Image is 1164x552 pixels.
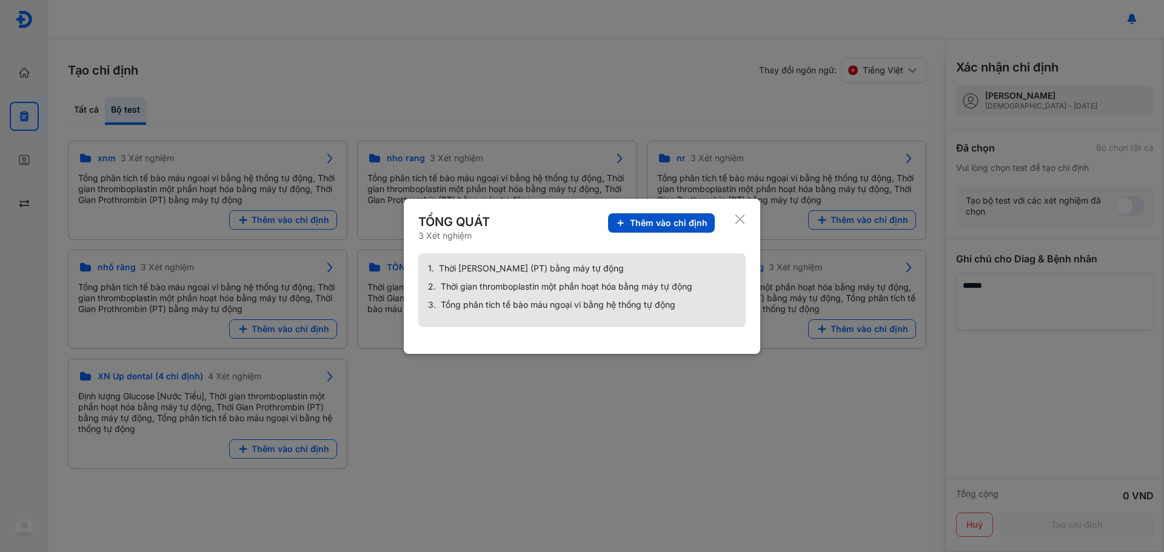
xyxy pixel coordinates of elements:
span: Thêm vào chỉ định [630,218,707,228]
span: Tổng phân tích tế bào máu ngoại vi bằng hệ thống tự động [441,299,675,310]
span: 1. [428,263,434,274]
span: 3. [428,299,436,310]
button: Thêm vào chỉ định [608,213,715,233]
span: 2. [428,281,436,292]
span: Thời gian thromboplastin một phần hoạt hóa bằng máy tự động [441,281,692,292]
div: TỔNG QUÁT [418,213,492,230]
div: 3 Xét nghiệm [418,230,492,241]
span: Thời [PERSON_NAME] (PT) bằng máy tự động [439,263,624,274]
